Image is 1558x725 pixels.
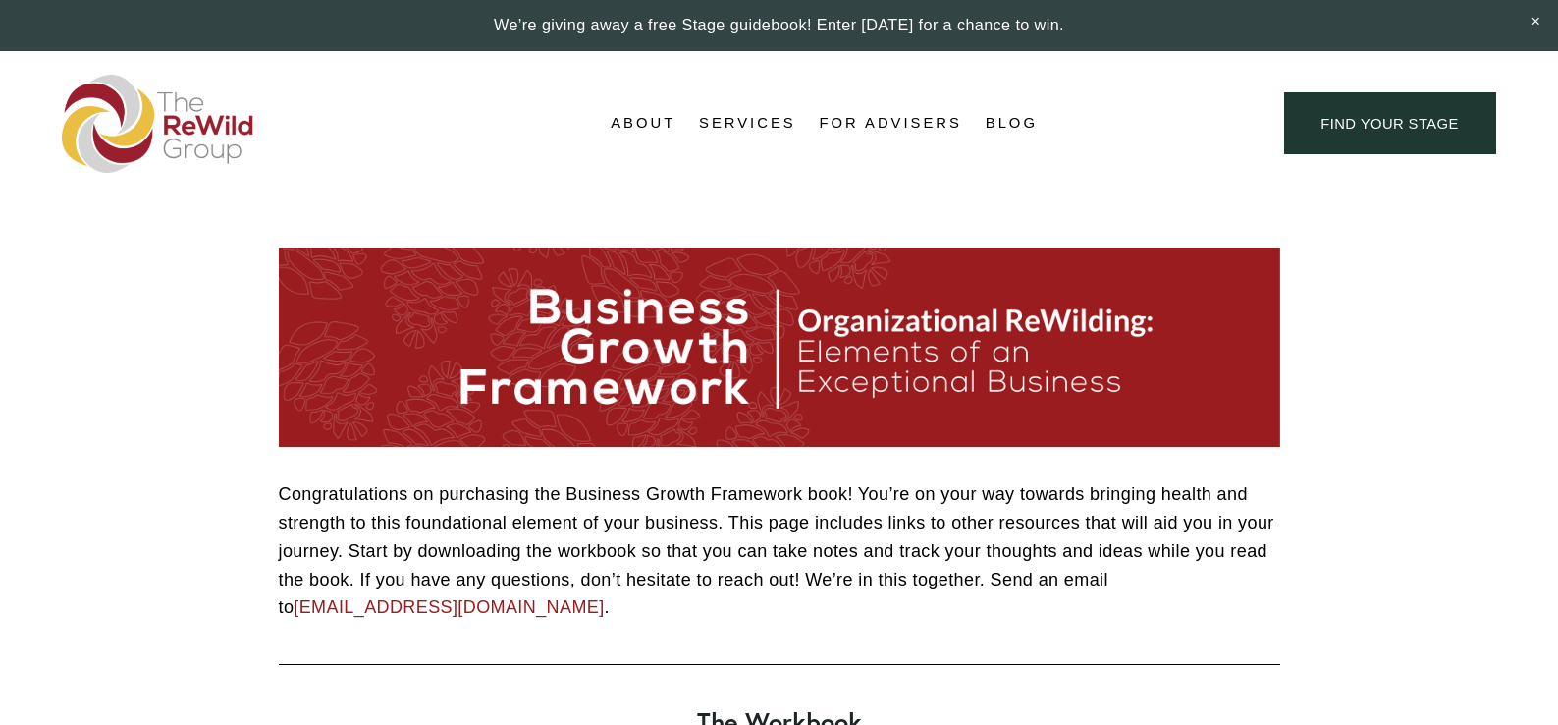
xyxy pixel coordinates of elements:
[699,109,796,139] a: folder dropdown
[279,480,1280,622] p: Congratulations on purchasing the Business Growth Framework book! You’re on your way towards brin...
[611,110,675,137] span: About
[294,597,604,617] a: [EMAIL_ADDRESS][DOMAIN_NAME]
[611,109,675,139] a: folder dropdown
[699,110,796,137] span: Services
[819,109,961,139] a: For Advisers
[1284,92,1496,154] a: find your stage
[986,109,1038,139] a: Blog
[62,75,254,173] img: The ReWild Group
